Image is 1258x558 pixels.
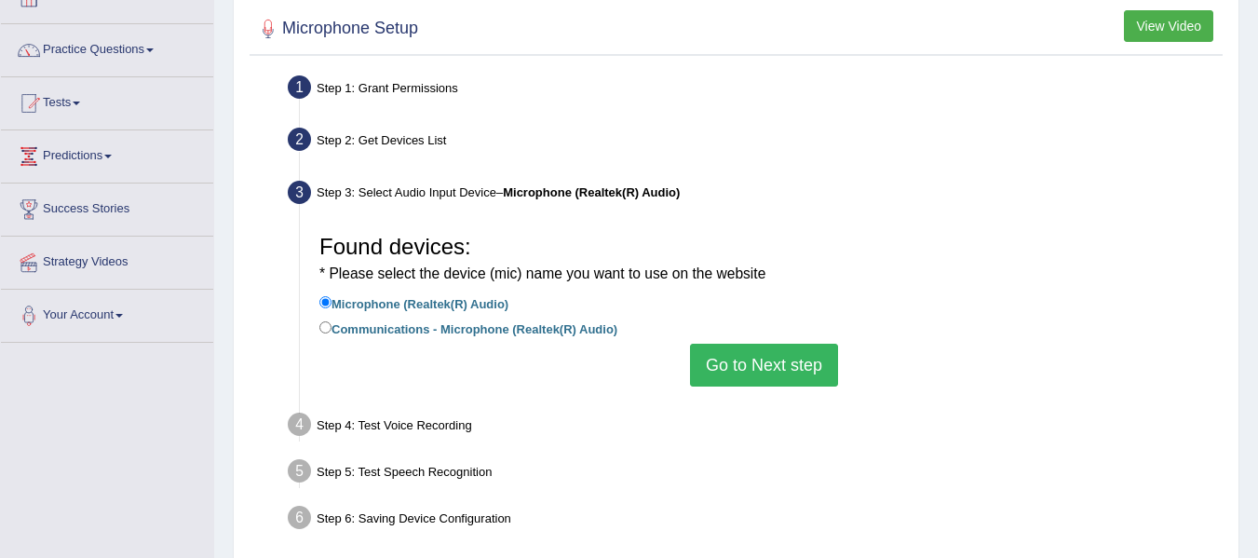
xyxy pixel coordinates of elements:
a: Success Stories [1,184,213,230]
button: Go to Next step [690,344,838,387]
button: View Video [1124,10,1213,42]
a: Predictions [1,130,213,177]
h2: Microphone Setup [254,15,418,43]
div: Step 6: Saving Device Configuration [279,500,1230,541]
a: Practice Questions [1,24,213,71]
div: Step 4: Test Voice Recording [279,407,1230,448]
small: * Please select the device (mic) name you want to use on the website [319,265,765,281]
b: Microphone (Realtek(R) Audio) [503,185,680,199]
div: Step 3: Select Audio Input Device [279,175,1230,216]
a: Strategy Videos [1,237,213,283]
div: Step 5: Test Speech Recognition [279,454,1230,495]
a: Your Account [1,290,213,336]
a: Tests [1,77,213,124]
input: Communications - Microphone (Realtek(R) Audio) [319,321,331,333]
div: Step 2: Get Devices List [279,122,1230,163]
label: Microphone (Realtek(R) Audio) [319,293,508,313]
span: – [496,185,680,199]
input: Microphone (Realtek(R) Audio) [319,296,331,308]
h3: Found devices: [319,235,1209,284]
label: Communications - Microphone (Realtek(R) Audio) [319,318,617,338]
div: Step 1: Grant Permissions [279,70,1230,111]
